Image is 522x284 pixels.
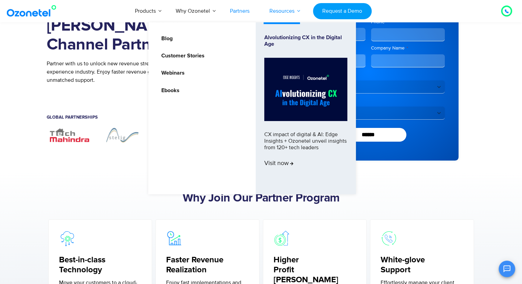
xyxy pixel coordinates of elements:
[264,58,347,121] img: Alvolutionizing.jpg
[499,261,515,277] button: Open chat
[292,97,445,104] label: Partner
[47,192,476,205] h2: Why Join Our Partner Program
[381,255,463,275] h5: White-glove Support
[264,160,293,167] span: Visit now
[47,127,93,143] img: TechMahindra
[47,59,251,84] p: Partner with us to unlock new revenue streams in the fast-growing customer experience industry. E...
[47,115,251,120] h5: Global Partnerships
[99,127,145,143] img: Stetig
[157,86,181,95] a: Ebooks
[47,127,93,143] div: 3 / 7
[264,34,347,182] a: Alvolutionizing CX in the Digital AgeCX impact of digital & AI: Edge Insights + Ozonetel unveil i...
[157,52,206,60] a: Customer Stories
[47,17,251,54] h1: [PERSON_NAME]’s Channel Partner Program
[157,34,174,43] a: Blog
[166,255,249,275] h5: Faster Revenue Realization
[371,45,445,52] label: Company Name
[47,127,251,143] div: Image Carousel
[313,3,372,19] a: Request a Demo
[157,69,186,77] a: Webinars
[59,255,142,275] h5: Best-in-class Technology
[292,71,445,78] label: Country
[99,127,145,143] div: 4 / 7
